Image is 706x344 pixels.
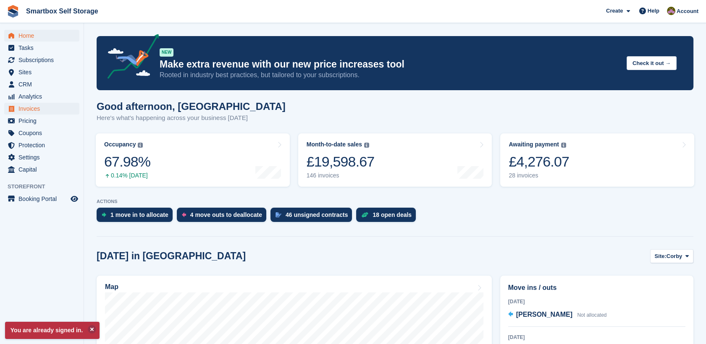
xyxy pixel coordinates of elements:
[508,298,685,305] div: [DATE]
[4,127,79,139] a: menu
[18,103,69,115] span: Invoices
[667,7,675,15] img: Kayleigh Devlin
[606,7,623,15] span: Create
[100,34,159,82] img: price-adjustments-announcement-icon-8257ccfd72463d97f412b2fc003d46551f7dbcb40ab6d574587a9cd5c0d94...
[509,153,569,170] div: £4,276.07
[561,143,566,148] img: icon-info-grey-7440780725fd019a000dd9b08b2336e03edf1995a4989e88bcd33f0948082b44.svg
[97,208,177,226] a: 1 move in to allocate
[364,143,369,148] img: icon-info-grey-7440780725fd019a000dd9b08b2336e03edf1995a4989e88bcd33f0948082b44.svg
[298,133,492,187] a: Month-to-date sales £19,598.67 146 invoices
[667,252,682,261] span: Corby
[97,199,693,204] p: ACTIONS
[18,115,69,127] span: Pricing
[104,172,150,179] div: 0.14% [DATE]
[18,139,69,151] span: Protection
[160,58,620,70] p: Make extra revenue with our new price increases tool
[4,42,79,54] a: menu
[105,283,118,291] h2: Map
[97,101,286,112] h1: Good afternoon, [GEOGRAPHIC_DATA]
[508,334,685,341] div: [DATE]
[104,153,150,170] div: 67.98%
[4,103,79,115] a: menu
[4,91,79,102] a: menu
[4,139,79,151] a: menu
[4,115,79,127] a: menu
[104,141,136,148] div: Occupancy
[655,252,667,261] span: Site:
[160,70,620,80] p: Rooted in industry best practices, but tailored to your subscriptions.
[97,250,246,262] h2: [DATE] in [GEOGRAPHIC_DATA]
[4,151,79,163] a: menu
[7,5,19,18] img: stora-icon-8386f47178a22dfd0bd8f6a31ec36ba5ce8667c1dd55bd0f319d3a0aa187defe.svg
[8,182,84,191] span: Storefront
[270,208,357,226] a: 46 unsigned contracts
[177,208,270,226] a: 4 move outs to deallocate
[509,141,559,148] div: Awaiting payment
[500,133,694,187] a: Awaiting payment £4,276.07 28 invoices
[18,193,69,205] span: Booking Portal
[23,4,102,18] a: Smartbox Self Storage
[18,151,69,163] span: Settings
[96,133,290,187] a: Occupancy 67.98% 0.14% [DATE]
[356,208,420,226] a: 18 open deals
[4,193,79,205] a: menu
[648,7,659,15] span: Help
[307,153,375,170] div: £19,598.67
[18,54,69,66] span: Subscriptions
[4,30,79,42] a: menu
[4,66,79,78] a: menu
[4,164,79,175] a: menu
[516,311,572,318] span: [PERSON_NAME]
[5,322,100,339] p: You are already signed in.
[307,141,362,148] div: Month-to-date sales
[18,78,69,90] span: CRM
[361,212,368,218] img: deal-1b604bf984904fb50ccaf53a9ad4b4a5d6e5aea283cecdc64d6e3604feb123c2.svg
[627,56,677,70] button: Check it out →
[160,48,173,57] div: NEW
[138,143,143,148] img: icon-info-grey-7440780725fd019a000dd9b08b2336e03edf1995a4989e88bcd33f0948082b44.svg
[286,211,348,218] div: 46 unsigned contracts
[276,212,281,217] img: contract_signature_icon-13c848040528278c33f63329250d36e43548de30e8caae1d1a13099fd9432cc5.svg
[110,211,168,218] div: 1 move in to allocate
[18,66,69,78] span: Sites
[373,211,412,218] div: 18 open deals
[97,113,286,123] p: Here's what's happening across your business [DATE]
[102,212,106,217] img: move_ins_to_allocate_icon-fdf77a2bb77ea45bf5b3d319d69a93e2d87916cf1d5bf7949dd705db3b84f3ca.svg
[509,172,569,179] div: 28 invoices
[508,310,607,321] a: [PERSON_NAME] Not allocated
[18,127,69,139] span: Coupons
[18,164,69,175] span: Capital
[69,194,79,204] a: Preview store
[182,212,186,217] img: move_outs_to_deallocate_icon-f764333ba52eb49d3ac5e1228854f67142a1ed5810a6f6cc68b1a99e826820c5.svg
[677,7,698,16] span: Account
[18,30,69,42] span: Home
[650,249,693,263] button: Site: Corby
[4,78,79,90] a: menu
[18,42,69,54] span: Tasks
[577,312,606,318] span: Not allocated
[18,91,69,102] span: Analytics
[190,211,262,218] div: 4 move outs to deallocate
[508,283,685,293] h2: Move ins / outs
[4,54,79,66] a: menu
[307,172,375,179] div: 146 invoices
